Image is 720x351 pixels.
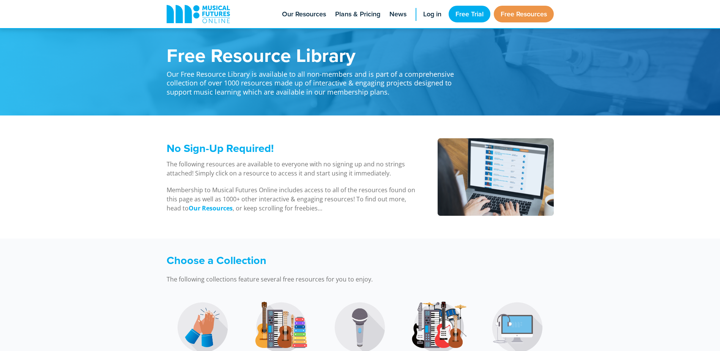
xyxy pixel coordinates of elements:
span: No Sign-Up Required! [167,140,274,156]
a: Free Trial [449,6,490,22]
span: Our Resources [282,9,326,19]
p: Our Free Resource Library is available to all non-members and is part of a comprehensive collecti... [167,65,463,96]
strong: Our Resources [189,204,233,212]
a: Our Resources [189,204,233,213]
p: The following collections feature several free resources for you to enjoy. [167,275,463,284]
span: Plans & Pricing [335,9,380,19]
p: The following resources are available to everyone with no signing up and no strings attached! Sim... [167,160,418,178]
span: Log in [423,9,441,19]
h3: Choose a Collection [167,254,463,267]
a: Free Resources [494,6,554,22]
h1: Free Resource Library [167,46,463,65]
p: Membership to Musical Futures Online includes access to all of the resources found on this page a... [167,185,418,213]
span: News [389,9,406,19]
